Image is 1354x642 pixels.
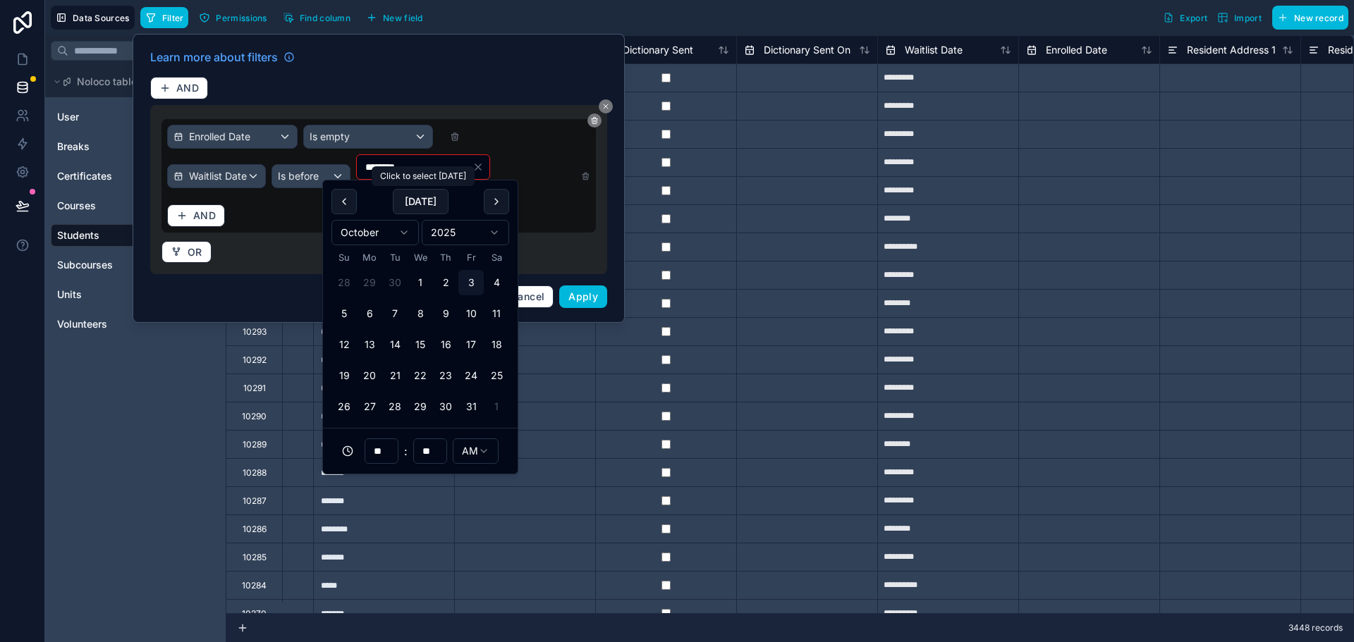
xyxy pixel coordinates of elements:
[278,169,319,183] span: Is before
[357,394,382,419] button: Monday, October 27th, 2025
[331,270,357,295] button: Sunday, September 28th, 2025
[484,270,509,295] button: Saturday, October 4th, 2025
[150,77,208,99] button: AND
[382,363,408,388] button: Tuesday, October 21st, 2025
[57,258,113,272] span: Subcourses
[458,332,484,357] button: Friday, October 17th, 2025
[382,270,408,295] button: Tuesday, September 30th, 2025
[458,251,484,264] th: Friday
[357,332,382,357] button: Monday, October 13th, 2025
[194,7,277,28] a: Permissions
[1267,6,1348,30] a: New record
[57,140,171,154] a: Breaks
[1272,6,1348,30] button: New record
[484,394,509,419] button: Saturday, November 1st, 2025
[243,326,267,338] div: 10293
[433,270,458,295] button: Thursday, October 2nd, 2025
[57,110,171,124] a: User
[383,13,423,23] span: New field
[408,270,433,295] button: Wednesday, October 1st, 2025
[1294,13,1343,23] span: New record
[216,13,267,23] span: Permissions
[194,7,272,28] button: Permissions
[331,251,357,264] th: Sunday
[243,552,267,563] div: 10285
[484,301,509,326] button: Saturday, October 11th, 2025
[357,363,382,388] button: Monday, October 20th, 2025
[1046,43,1107,57] span: Enrolled Date
[242,411,267,422] div: 10290
[1212,6,1267,30] button: Import
[51,224,220,247] div: Students
[57,288,171,302] a: Units
[243,495,267,507] div: 10287
[272,164,350,188] button: Is before
[51,195,220,217] div: Courses
[568,290,598,302] span: Apply
[51,313,220,335] div: Volunteers
[188,246,202,259] span: OR
[458,363,484,388] button: Friday, October 24th, 2025
[150,49,295,66] a: Learn more about filters
[57,288,82,302] span: Units
[458,301,484,326] button: Friday, October 10th, 2025
[433,301,458,326] button: Thursday, October 9th, 2025
[559,285,607,308] button: Apply
[1288,622,1343,634] span: 3448 records
[57,317,107,331] span: Volunteers
[243,383,266,394] div: 10291
[393,189,449,214] button: [DATE]
[433,332,458,357] button: Thursday, October 16th, 2025
[57,258,171,272] a: Subcourses
[176,82,199,94] span: AND
[167,164,266,188] button: Waitlist Date
[484,251,509,264] th: Saturday
[150,49,278,66] span: Learn more about filters
[458,270,484,295] button: Today, Friday, October 3rd, 2025
[408,363,433,388] button: Wednesday, October 22nd, 2025
[1180,13,1207,23] span: Export
[372,166,475,186] div: Click to select [DATE]
[189,130,250,144] span: Enrolled Date
[300,13,350,23] span: Find column
[243,524,267,535] div: 10286
[1158,6,1212,30] button: Export
[51,106,220,128] div: User
[357,301,382,326] button: Monday, October 6th, 2025
[905,43,963,57] span: Waitlist Date
[310,130,350,144] span: Is empty
[361,7,428,28] button: New field
[331,394,357,419] button: Sunday, October 26th, 2025
[51,165,220,187] div: Certificates
[57,199,171,213] a: Courses
[51,6,135,30] button: Data Sources
[623,43,693,57] span: Dictionary Sent
[77,75,142,89] span: Noloco tables
[167,125,298,149] button: Enrolled Date
[433,394,458,419] button: Thursday, October 30th, 2025
[511,290,544,302] span: Cancel
[331,363,357,388] button: Sunday, October 19th, 2025
[433,251,458,264] th: Thursday
[484,363,509,388] button: Saturday, October 25th, 2025
[242,580,267,591] div: 10284
[242,608,267,619] div: 10270
[193,209,216,222] span: AND
[51,72,212,92] button: Noloco tables
[57,169,171,183] a: Certificates
[57,199,96,213] span: Courses
[1187,43,1276,57] span: Resident Address 1
[57,110,79,124] span: User
[140,7,189,28] button: Filter
[357,251,382,264] th: Monday
[73,13,130,23] span: Data Sources
[484,332,509,357] button: Saturday, October 18th, 2025
[764,43,850,57] span: Dictionary Sent On
[243,467,267,479] div: 10288
[433,363,458,388] button: Thursday, October 23rd, 2025
[162,13,184,23] span: Filter
[243,439,267,450] div: 10289
[382,332,408,357] button: Tuesday, October 14th, 2025
[408,332,433,357] button: Wednesday, October 15th, 2025
[472,161,489,173] button: Clear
